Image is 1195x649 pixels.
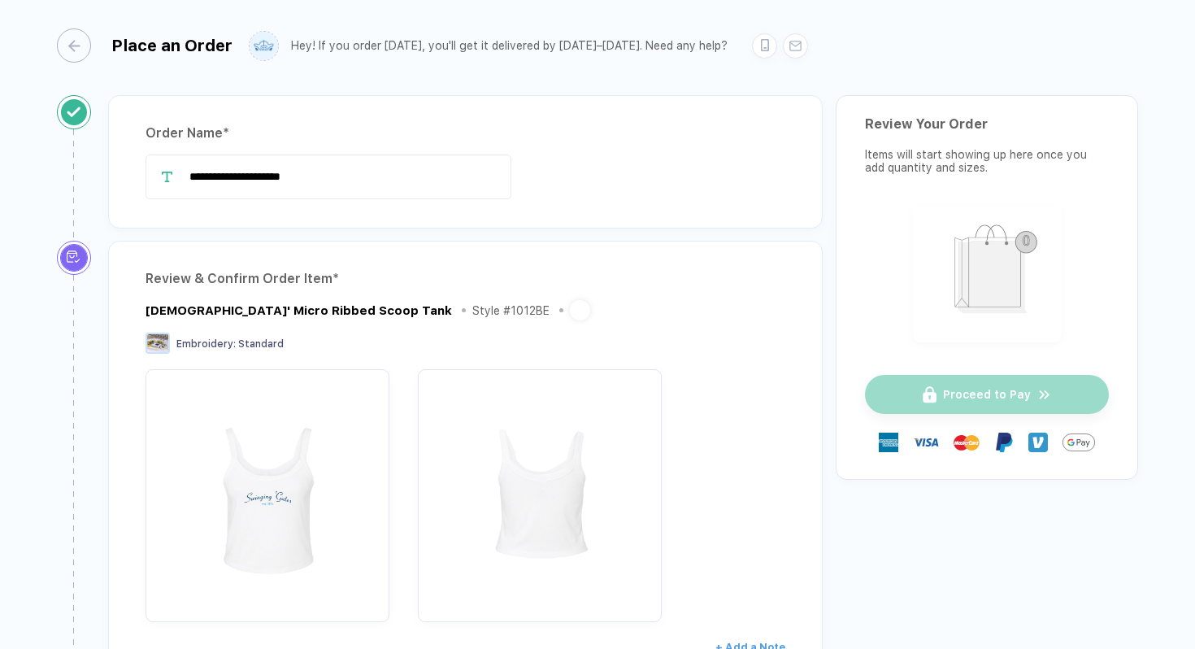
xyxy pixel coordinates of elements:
[111,36,232,55] div: Place an Order
[1028,433,1048,452] img: Venmo
[865,148,1109,174] div: Items will start showing up here once you add quantity and sizes.
[146,266,785,292] div: Review & Confirm Order Item
[920,214,1054,332] img: shopping_bag.png
[250,32,278,60] img: user profile
[865,116,1109,132] div: Review Your Order
[426,377,654,605] img: 174d62b1-b4e1-4603-b902-e3dbe937328d_nt_back_1759111908830.jpg
[154,377,381,605] img: 174d62b1-b4e1-4603-b902-e3dbe937328d_nt_front_1759111908828.jpg
[994,433,1014,452] img: Paypal
[472,304,550,317] div: Style # 1012BE
[1062,426,1095,459] img: GPay
[176,338,236,350] span: Embroidery :
[879,433,898,452] img: express
[238,338,284,350] span: Standard
[954,429,980,455] img: master-card
[291,39,728,53] div: Hey! If you order [DATE], you'll get it delivered by [DATE]–[DATE]. Need any help?
[146,333,170,354] img: Embroidery
[146,120,785,146] div: Order Name
[913,429,939,455] img: visa
[146,303,452,318] div: Ladies' Micro Ribbed Scoop Tank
